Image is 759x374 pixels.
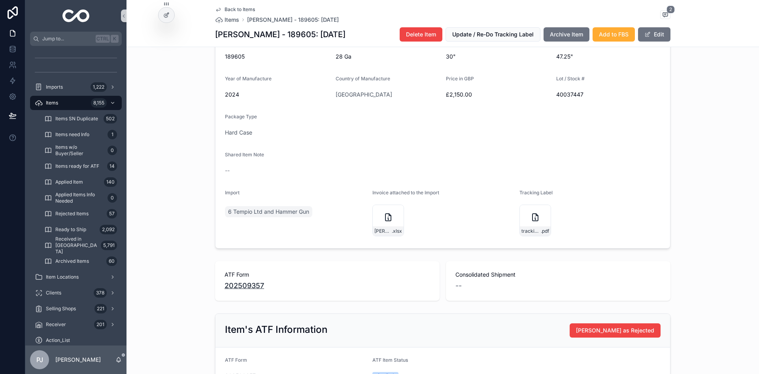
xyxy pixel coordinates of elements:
div: 0 [108,193,117,203]
span: Shared Item Note [225,152,264,158]
span: 2024 [225,91,329,99]
a: Receiver201 [30,317,122,332]
div: 14 [107,161,117,171]
button: Delete Item [400,27,442,42]
span: tracking_label [521,228,541,234]
span: £2,150.00 [446,91,550,99]
span: Items [225,16,239,24]
a: Items SN Duplicate502 [40,112,122,126]
a: Archived Items60 [40,254,122,268]
span: Received in [GEOGRAPHIC_DATA] [55,236,98,255]
span: 40037447 [556,91,661,99]
span: Tracking Label [519,190,553,196]
span: 6 Tempio Ltd and Hammer Gun [228,208,309,216]
button: Add to FBS [593,27,635,42]
a: Items [215,16,239,24]
button: [PERSON_NAME] as Rejected [570,323,661,338]
span: Items ready for ATF [55,163,99,169]
a: Items8,155 [30,96,122,110]
span: .xlsx [392,228,402,234]
span: 189605 [225,53,329,61]
span: PJ [36,355,43,365]
a: Items ready for ATF14 [40,159,122,173]
div: 1 [108,130,117,139]
span: 47.25" [556,53,661,61]
span: .pdf [541,228,549,234]
span: Price in GBP [446,76,474,82]
span: Lot / Stock # [556,76,585,82]
div: 201 [94,320,107,329]
div: 57 [107,209,117,218]
div: 2,092 [100,225,117,234]
div: 221 [94,304,107,313]
span: 202509357 [225,280,264,291]
span: 30" [446,53,550,61]
span: Import [225,190,240,196]
span: 2 [666,6,675,13]
a: Action_List [30,333,122,347]
div: 1,222 [91,82,107,92]
span: Consolidated Shipment [455,271,661,279]
span: Rejected Items [55,211,89,217]
span: Update / Re-Do Tracking Label [452,30,534,38]
span: Applied Item [55,179,83,185]
a: 6 Tempio Ltd and Hammer Gun [225,206,312,217]
span: Package Type [225,114,257,120]
span: 28 Ga [336,53,440,61]
div: 502 [104,114,117,123]
span: -- [455,280,462,291]
span: Items w/o Buyer/Seller [55,144,104,157]
span: Invoice attached to the Import [372,190,439,196]
a: Hard Case [225,129,252,137]
span: Back to Items [225,6,255,13]
span: ATF Item Status [372,357,408,363]
div: 5,791 [101,241,117,250]
h2: Item's ATF Information [225,323,327,336]
span: Country of Manufacture [336,76,390,82]
span: Imports [46,84,63,90]
span: Item Locations [46,274,79,280]
a: Applied Items Info Needed0 [40,191,122,205]
span: [PERSON_NAME]-SEPTEMBER-2025-ORDER-1 [374,228,392,234]
span: Receiver [46,321,66,328]
div: 8,155 [91,98,107,108]
a: Imports1,222 [30,80,122,94]
span: Ctrl [96,35,110,43]
span: Applied Items Info Needed [55,192,104,204]
button: Archive Item [544,27,589,42]
span: Jump to... [42,36,93,42]
span: -- [225,167,230,175]
a: Rejected Items57 [40,207,122,221]
a: Ready to Ship2,092 [40,222,122,237]
button: Update / Re-Do Tracking Label [446,27,540,42]
button: 2 [660,10,670,20]
span: Selling Shops [46,306,76,312]
a: Items w/o Buyer/Seller0 [40,143,122,158]
img: App logo [62,9,90,22]
span: Archive Item [550,30,583,38]
a: Back to Items [215,6,255,13]
a: [GEOGRAPHIC_DATA] [336,91,392,99]
button: Edit [638,27,670,42]
span: ATF Form [225,357,247,363]
span: Ready to Ship [55,226,86,233]
a: Clients378 [30,286,122,300]
div: 0 [108,146,117,155]
a: Selling Shops221 [30,302,122,316]
a: Item Locations [30,270,122,284]
span: Year of Manufacture [225,76,272,82]
p: [PERSON_NAME] [55,356,101,364]
div: 378 [94,288,107,298]
span: [PERSON_NAME] as Rejected [576,327,654,334]
span: K [111,36,118,42]
span: Clients [46,290,61,296]
div: 140 [104,177,117,187]
a: Items need Info1 [40,127,122,142]
div: 60 [106,256,117,266]
div: scrollable content [25,46,126,346]
span: Archived Items [55,258,89,264]
span: Action_List [46,337,70,344]
a: [PERSON_NAME] - 189605: [DATE] [247,16,339,24]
